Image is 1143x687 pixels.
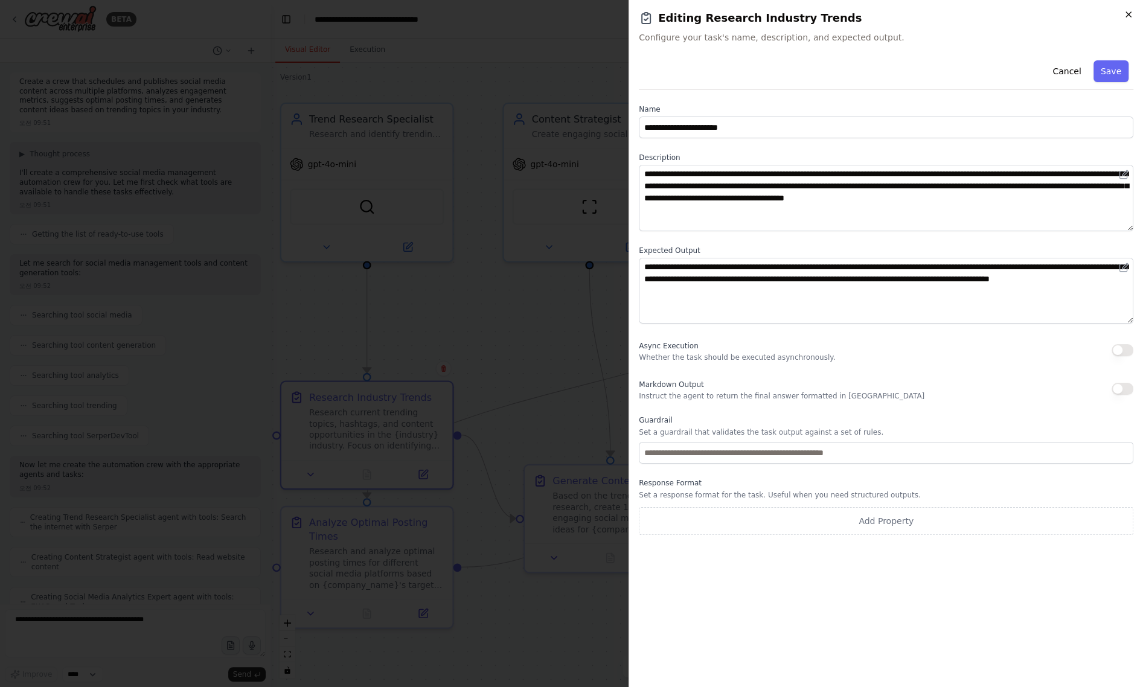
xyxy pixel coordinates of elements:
label: Guardrail [639,415,1133,425]
button: Open in editor [1116,167,1131,182]
p: Set a response format for the task. Useful when you need structured outputs. [639,490,1133,500]
h2: Editing Research Industry Trends [639,10,1133,27]
button: Add Property [639,507,1133,535]
span: Async Execution [639,342,698,350]
label: Description [639,153,1133,162]
p: Set a guardrail that validates the task output against a set of rules. [639,427,1133,437]
label: Expected Output [639,246,1133,255]
span: Markdown Output [639,380,703,389]
button: Open in editor [1116,260,1131,275]
p: Whether the task should be executed asynchronously. [639,353,835,362]
label: Name [639,104,1133,114]
button: Cancel [1045,60,1088,82]
p: Instruct the agent to return the final answer formatted in [GEOGRAPHIC_DATA] [639,391,924,401]
button: Save [1093,60,1129,82]
span: Configure your task's name, description, and expected output. [639,31,1133,43]
label: Response Format [639,478,1133,488]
